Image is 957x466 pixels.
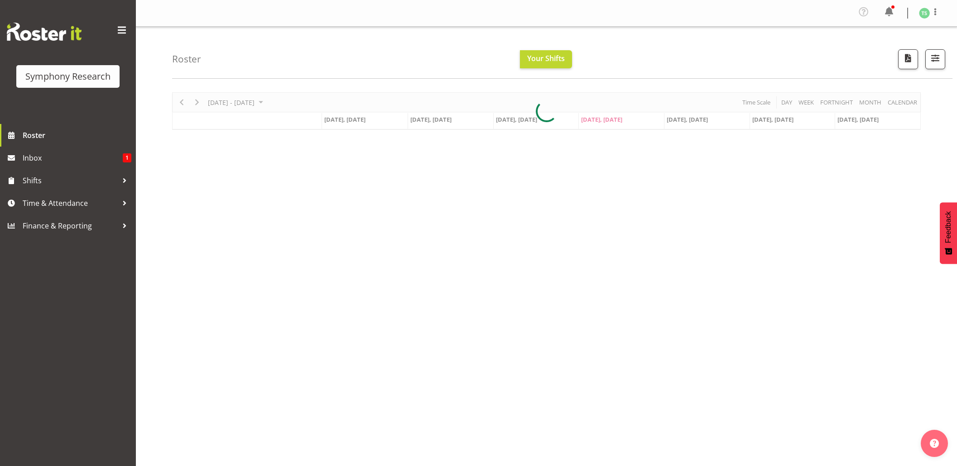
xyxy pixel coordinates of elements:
span: Roster [23,128,131,142]
button: Your Shifts [520,50,572,68]
span: Shifts [23,174,118,187]
span: Feedback [944,211,952,243]
div: Symphony Research [25,70,111,83]
span: Inbox [23,151,123,165]
button: Feedback - Show survey [940,202,957,264]
img: help-xxl-2.png [930,439,939,448]
img: tanya-stebbing1954.jpg [919,8,930,19]
img: Rosterit website logo [7,23,82,41]
span: Time & Attendance [23,196,118,210]
h4: Roster [172,54,201,64]
span: Finance & Reporting [23,219,118,233]
span: Your Shifts [527,53,565,63]
span: 1 [123,153,131,162]
button: Filter Shifts [925,49,945,69]
button: Download a PDF of the roster according to the set date range. [898,49,918,69]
